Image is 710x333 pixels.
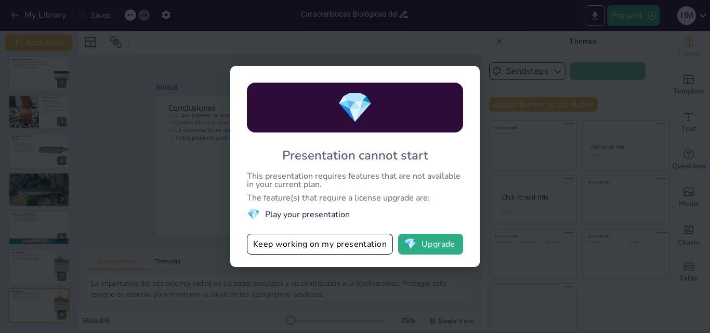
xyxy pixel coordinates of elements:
[398,234,463,255] button: diamondUpgrade
[247,207,260,221] span: diamond
[282,147,428,164] div: Presentation cannot start
[247,194,463,202] div: The feature(s) that require a license upgrade are:
[247,172,463,189] div: This presentation requires features that are not available in your current plan.
[337,88,373,128] span: diamond
[247,234,393,255] button: Keep working on my presentation
[404,239,417,249] span: diamond
[247,207,463,221] li: Play your presentation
